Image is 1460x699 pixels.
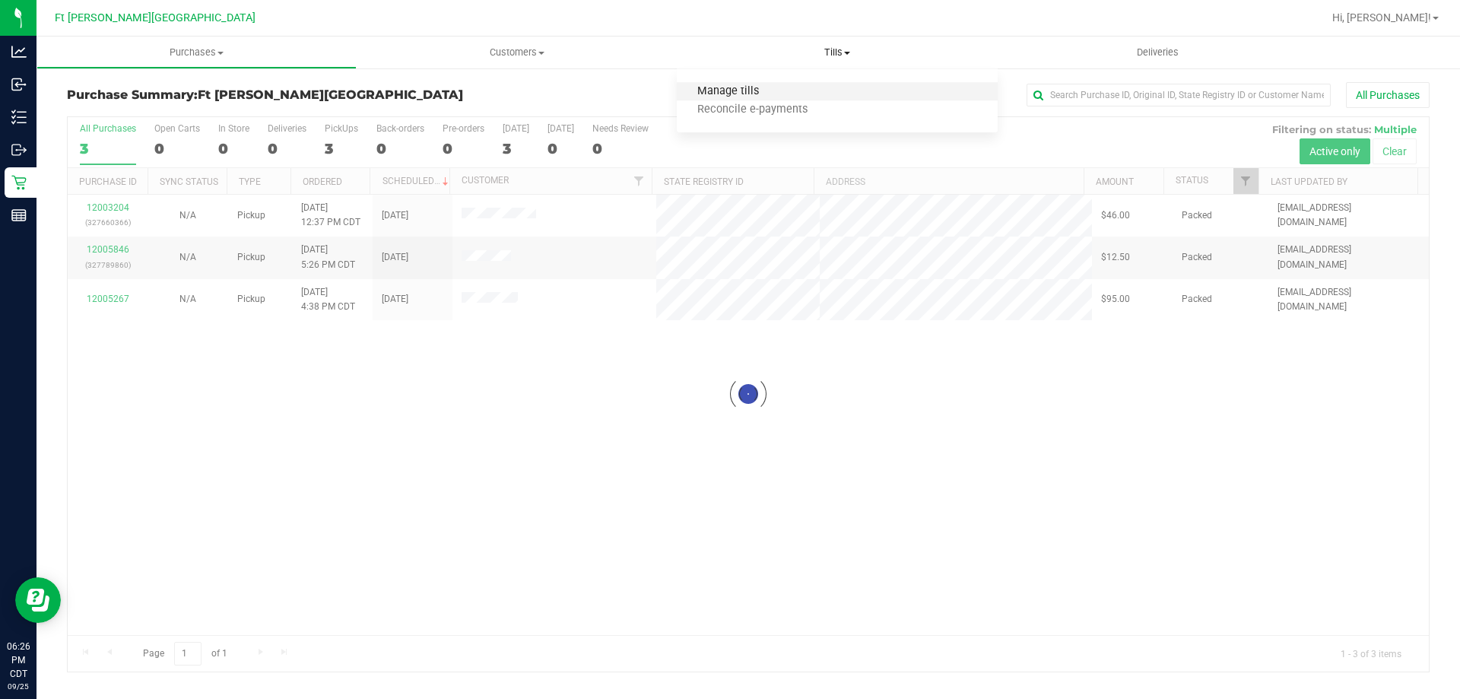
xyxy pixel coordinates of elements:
input: Search Purchase ID, Original ID, State Registry ID or Customer Name... [1027,84,1331,106]
span: Reconcile e-payments [677,103,828,116]
inline-svg: Reports [11,208,27,223]
button: All Purchases [1346,82,1430,108]
h3: Purchase Summary: [67,88,521,102]
span: Hi, [PERSON_NAME]! [1332,11,1431,24]
a: Tills Manage tills Reconcile e-payments [677,37,997,68]
span: Manage tills [677,85,779,98]
span: Deliveries [1116,46,1199,59]
a: Customers [357,37,677,68]
inline-svg: Outbound [11,142,27,157]
p: 09/25 [7,681,30,692]
span: Purchases [37,46,356,59]
inline-svg: Retail [11,175,27,190]
iframe: Resource center [15,577,61,623]
a: Purchases [36,37,357,68]
inline-svg: Inbound [11,77,27,92]
span: Ft [PERSON_NAME][GEOGRAPHIC_DATA] [55,11,255,24]
span: Ft [PERSON_NAME][GEOGRAPHIC_DATA] [198,87,463,102]
inline-svg: Inventory [11,110,27,125]
p: 06:26 PM CDT [7,640,30,681]
span: Tills [677,46,997,59]
inline-svg: Analytics [11,44,27,59]
a: Deliveries [998,37,1318,68]
span: Customers [357,46,676,59]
